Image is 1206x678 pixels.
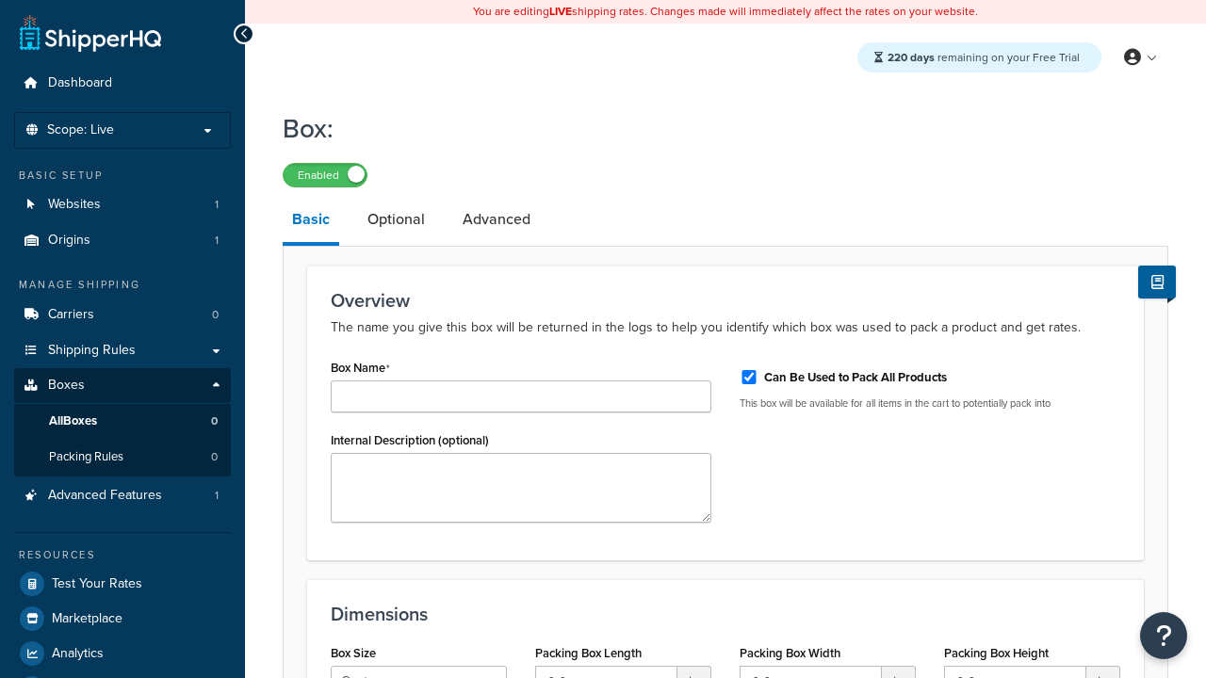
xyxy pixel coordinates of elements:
a: Origins1 [14,223,231,258]
span: Dashboard [48,75,112,91]
li: Carriers [14,298,231,332]
div: Basic Setup [14,168,231,184]
li: Advanced Features [14,478,231,513]
span: 0 [211,449,218,465]
span: Websites [48,197,101,213]
label: Box Size [331,646,376,660]
span: Scope: Live [47,122,114,138]
a: Packing Rules0 [14,440,231,475]
span: 0 [211,413,218,429]
h1: Box: [283,110,1145,147]
label: Packing Box Length [535,646,642,660]
li: Boxes [14,368,231,476]
li: Origins [14,223,231,258]
a: Boxes [14,368,231,403]
span: Packing Rules [49,449,123,465]
span: remaining on your Free Trial [888,49,1080,66]
span: Advanced Features [48,488,162,504]
button: Open Resource Center [1140,612,1187,659]
span: Test Your Rates [52,576,142,592]
a: Shipping Rules [14,333,231,368]
p: This box will be available for all items in the cart to potentially pack into [740,396,1120,411]
a: Advanced Features1 [14,478,231,513]
label: Can Be Used to Pack All Products [764,369,947,386]
span: 0 [212,307,219,323]
label: Packing Box Width [740,646,840,660]
span: Boxes [48,378,85,394]
label: Enabled [284,164,367,186]
span: All Boxes [49,413,97,429]
span: Carriers [48,307,94,323]
span: 1 [215,197,219,213]
strong: 220 days [888,49,935,66]
a: Advanced [453,197,540,242]
h3: Overview [331,290,1120,311]
a: Test Your Rates [14,567,231,601]
a: Websites1 [14,187,231,222]
a: Marketplace [14,602,231,636]
span: Marketplace [52,611,122,627]
div: Resources [14,547,231,563]
b: LIVE [549,3,572,20]
span: Origins [48,233,90,249]
li: Websites [14,187,231,222]
a: Dashboard [14,66,231,101]
a: Analytics [14,637,231,670]
span: Shipping Rules [48,343,136,359]
a: Basic [283,197,339,246]
label: Box Name [331,361,390,376]
span: 1 [215,233,219,249]
button: Show Help Docs [1138,266,1176,299]
label: Internal Description (optional) [331,433,489,447]
span: 1 [215,488,219,504]
label: Packing Box Height [944,646,1049,660]
li: Packing Rules [14,440,231,475]
a: Optional [358,197,434,242]
a: AllBoxes0 [14,404,231,439]
div: Manage Shipping [14,277,231,293]
h3: Dimensions [331,604,1120,624]
p: The name you give this box will be returned in the logs to help you identify which box was used t... [331,316,1120,339]
span: Analytics [52,646,104,662]
a: Carriers0 [14,298,231,332]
